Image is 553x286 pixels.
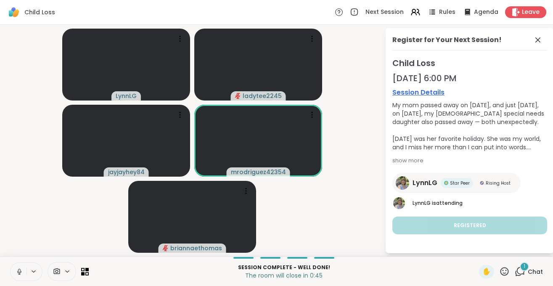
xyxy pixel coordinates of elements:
span: jayjayhey84 [108,168,145,176]
button: Registered [392,217,547,234]
span: Child Loss [24,8,55,16]
p: The room will close in 0:45 [94,271,474,280]
span: LynnLG [413,199,431,207]
span: Registered [454,222,486,229]
span: Chat [528,267,543,276]
div: My mom passed away on [DATE], and just [DATE], on [DATE], my [DEMOGRAPHIC_DATA] special needs dau... [392,101,547,151]
span: audio-muted [163,245,169,251]
span: LynnLG [116,92,137,100]
img: LynnLG [393,197,405,209]
img: Star Peer [444,181,448,185]
p: Session Complete - well done! [94,264,474,271]
div: show more [392,156,547,165]
span: Star Peer [450,180,470,186]
span: Leave [522,8,540,16]
a: LynnLGLynnLGStar PeerStar PeerRising HostRising Host [392,173,521,193]
span: ✋ [482,267,491,277]
span: Next Session [365,8,404,16]
span: briannaethomas [170,244,222,252]
p: is attending [413,199,547,207]
img: ShareWell Logomark [7,5,21,19]
span: Agenda [474,8,498,16]
img: LynnLG [396,176,409,190]
span: mrodriguez42354 [231,168,286,176]
div: Register for Your Next Session! [392,35,502,45]
span: Rising Host [486,180,511,186]
div: [DATE] 6:00 PM [392,72,547,84]
span: ladytee2245 [243,92,282,100]
img: Rising Host [480,181,484,185]
span: Rules [439,8,455,16]
span: 1 [524,263,525,270]
a: Session Details [392,87,547,98]
span: audio-muted [235,93,241,99]
span: LynnLG [413,178,437,188]
span: Child Loss [392,57,547,69]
